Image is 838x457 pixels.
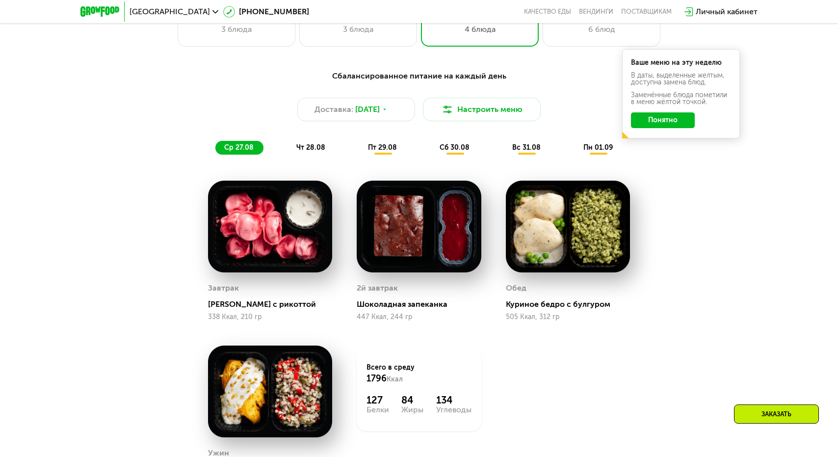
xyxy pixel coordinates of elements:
[631,59,731,66] div: Ваше меню на эту неделю
[208,299,340,309] div: [PERSON_NAME] с рикоттой
[355,104,380,115] span: [DATE]
[367,406,389,414] div: Белки
[129,70,709,82] div: Сбалансированное питание на каждый день
[368,143,397,152] span: пт 29.08
[524,8,571,16] a: Качество еды
[631,112,695,128] button: Понятно
[314,104,353,115] span: Доставка:
[583,143,613,152] span: пн 01.09
[296,143,325,152] span: чт 28.08
[621,8,672,16] div: поставщикам
[387,375,403,383] span: Ккал
[208,281,239,296] div: Завтрак
[130,8,210,16] span: [GEOGRAPHIC_DATA]
[423,98,541,121] button: Настроить меню
[696,6,758,18] div: Личный кабинет
[367,363,471,384] div: Всего в среду
[631,92,731,106] div: Заменённые блюда пометили в меню жёлтой точкой.
[223,6,309,18] a: [PHONE_NUMBER]
[367,373,387,384] span: 1796
[734,404,819,424] div: Заказать
[401,406,423,414] div: Жиры
[357,281,398,296] div: 2й завтрак
[208,313,332,321] div: 338 Ккал, 210 гр
[357,299,489,309] div: Шоколадная запеканка
[553,24,650,35] div: 6 блюд
[506,281,526,296] div: Обед
[367,394,389,406] div: 127
[631,72,731,86] div: В даты, выделенные желтым, доступна замена блюд.
[436,394,471,406] div: 134
[401,394,423,406] div: 84
[431,24,528,35] div: 4 блюда
[579,8,613,16] a: Вендинги
[224,143,254,152] span: ср 27.08
[188,24,285,35] div: 3 блюда
[436,406,471,414] div: Углеводы
[506,313,630,321] div: 505 Ккал, 312 гр
[506,299,638,309] div: Куриное бедро с булгуром
[440,143,470,152] span: сб 30.08
[512,143,541,152] span: вс 31.08
[310,24,407,35] div: 3 блюда
[357,313,481,321] div: 447 Ккал, 244 гр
